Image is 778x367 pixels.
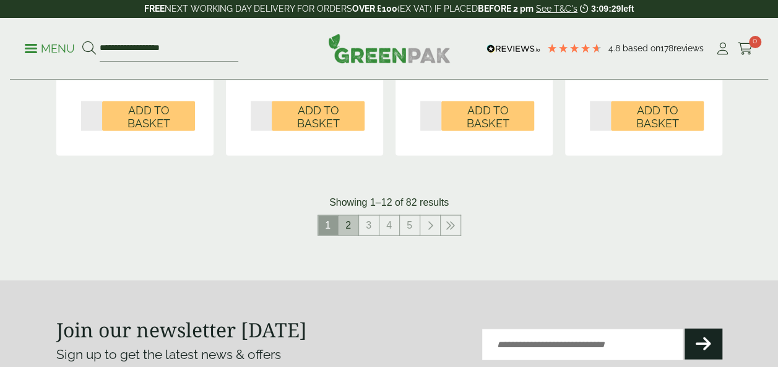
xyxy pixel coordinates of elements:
[359,216,379,235] a: 3
[623,43,660,53] span: Based on
[536,4,577,14] a: See T&C's
[660,43,673,53] span: 178
[486,44,540,53] img: REVIEWS.io
[352,4,397,14] strong: OVER £100
[144,4,165,14] strong: FREE
[25,41,75,54] a: Menu
[56,345,356,365] p: Sign up to get the latest news & offers
[611,101,704,131] button: Add to Basket
[400,216,420,235] a: 5
[450,104,525,130] span: Add to Basket
[608,43,623,53] span: 4.8
[25,41,75,56] p: Menu
[328,33,451,63] img: GreenPak Supplies
[56,316,307,343] strong: Join our newsletter [DATE]
[329,195,449,210] p: Showing 1–12 of 82 results
[478,4,534,14] strong: BEFORE 2 pm
[280,104,356,130] span: Add to Basket
[591,4,621,14] span: 3:09:29
[379,216,399,235] a: 4
[738,43,753,55] i: Cart
[318,216,338,235] span: 1
[673,43,704,53] span: reviews
[441,101,534,131] button: Add to Basket
[339,216,358,235] a: 2
[547,43,602,54] div: 4.78 Stars
[749,36,761,48] span: 0
[621,4,634,14] span: left
[111,104,186,130] span: Add to Basket
[715,43,730,55] i: My Account
[738,40,753,58] a: 0
[272,101,365,131] button: Add to Basket
[102,101,195,131] button: Add to Basket
[620,104,695,130] span: Add to Basket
